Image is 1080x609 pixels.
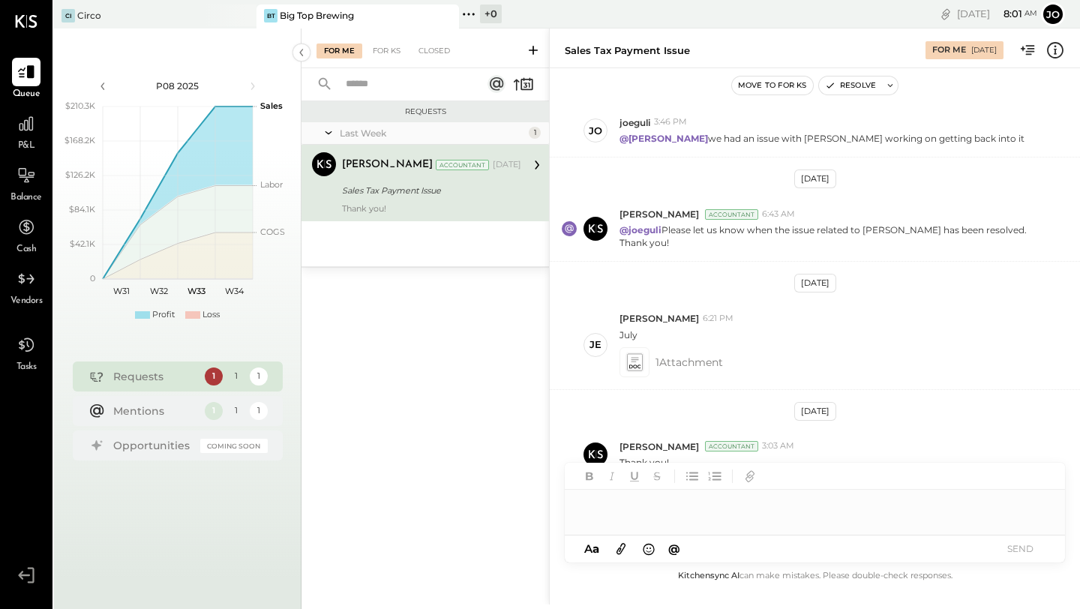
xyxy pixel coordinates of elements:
div: BT [264,9,277,22]
div: [PERSON_NAME] [342,157,433,172]
span: Cash [16,243,36,256]
button: Italic [602,466,622,486]
div: copy link [938,6,953,22]
span: 3:46 PM [654,116,687,128]
button: Resolve [819,76,882,94]
strong: @[PERSON_NAME] [619,133,708,144]
div: Sales Tax Payment Issue [565,43,690,58]
div: Requests [113,369,197,384]
div: [DATE] [794,169,836,188]
div: Thank you! [342,203,521,214]
div: 1 [205,402,223,420]
text: $42.1K [70,238,95,249]
text: W32 [150,286,168,296]
text: 0 [90,273,95,283]
div: [DATE] [794,274,836,292]
span: 3:03 AM [762,440,794,452]
div: jo [589,124,602,138]
text: Labor [260,179,283,190]
p: we had an issue with [PERSON_NAME] working on getting back into it [619,132,1024,145]
div: 1 [227,402,245,420]
button: Move to for ks [732,76,813,94]
button: jo [1041,2,1065,26]
text: W31 [113,286,130,296]
text: W34 [224,286,244,296]
button: SEND [990,538,1050,559]
span: 6:43 AM [762,208,795,220]
text: W33 [187,286,205,296]
div: P08 2025 [114,79,241,92]
span: Tasks [16,361,37,374]
span: Balance [10,191,42,205]
p: Please let us know when the issue related to [PERSON_NAME] has been resolved. Thank you! [619,223,1045,249]
div: Accountant [436,160,489,170]
span: @ [668,541,680,556]
div: [DATE] [971,45,997,55]
div: 1 [250,367,268,385]
text: COGS [260,226,285,237]
p: July [619,328,637,341]
div: For KS [365,43,408,58]
span: a [592,541,599,556]
div: Loss [202,309,220,321]
div: [DATE] [493,159,521,171]
div: For Me [932,44,966,56]
div: Closed [411,43,457,58]
span: joeguli [619,116,650,129]
div: [DATE] [957,7,1037,21]
div: Last Week [340,127,525,139]
div: Opportunities [113,438,193,453]
a: Balance [1,161,52,205]
div: Sales Tax Payment Issue [342,183,517,198]
div: Ci [61,9,75,22]
a: P&L [1,109,52,153]
div: 1 [227,367,245,385]
button: Add URL [740,466,760,486]
button: @ [664,539,685,558]
div: je [589,337,601,352]
text: $126.2K [65,169,95,180]
div: 1 [205,367,223,385]
div: Circo [77,9,101,22]
span: 1 Attachment [655,347,723,377]
span: [PERSON_NAME] [619,312,699,325]
button: Ordered List [705,466,724,486]
div: 1 [250,402,268,420]
div: [DATE] [794,402,836,421]
div: Coming Soon [200,439,268,453]
text: $210.3K [65,100,95,111]
strong: @joeguli [619,224,661,235]
span: [PERSON_NAME] [619,208,699,220]
text: $168.2K [64,135,95,145]
button: Bold [580,466,599,486]
div: Big Top Brewing [280,9,354,22]
div: 1 [529,127,541,139]
div: For Me [316,43,362,58]
span: Vendors [10,295,43,308]
div: Accountant [705,209,758,220]
div: + 0 [480,4,502,23]
a: Tasks [1,331,52,374]
button: Underline [625,466,644,486]
div: Mentions [113,403,197,418]
a: Vendors [1,265,52,308]
span: [PERSON_NAME] [619,440,699,453]
div: Requests [309,106,541,117]
span: Queue [13,88,40,101]
p: Thank you! [619,456,669,469]
span: 6:21 PM [703,313,733,325]
a: Queue [1,58,52,101]
text: Sales [260,100,283,111]
button: Strikethrough [647,466,667,486]
button: Unordered List [682,466,702,486]
text: $84.1K [69,204,95,214]
span: P&L [18,139,35,153]
a: Cash [1,213,52,256]
button: Aa [580,541,604,557]
div: Accountant [705,441,758,451]
div: Profit [152,309,175,321]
